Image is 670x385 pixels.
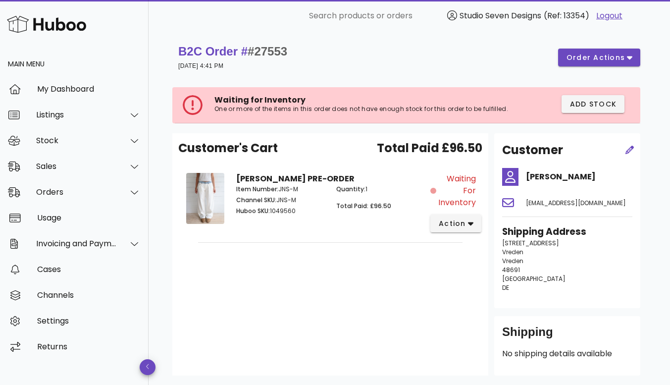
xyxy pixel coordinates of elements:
[178,62,223,69] small: [DATE] 4:41 PM
[37,290,141,300] div: Channels
[336,185,424,194] p: 1
[569,99,617,110] span: Add Stock
[36,187,117,197] div: Orders
[596,10,622,22] a: Logout
[37,342,141,351] div: Returns
[336,185,365,193] span: Quantity:
[36,136,117,145] div: Stock
[37,213,141,222] div: Usage
[502,275,566,283] span: [GEOGRAPHIC_DATA]
[502,239,559,247] span: [STREET_ADDRESS]
[377,139,482,157] span: Total Paid £96.50
[236,207,324,216] p: 1049560
[214,105,511,113] p: One or more of the items in this order does not have enough stock for this order to be fulfilled.
[248,45,287,58] span: #27553
[544,10,589,21] span: (Ref: 13354)
[236,196,324,205] p: JNS-M
[502,257,523,265] span: Vreden
[502,283,509,292] span: DE
[430,215,481,232] button: action
[236,185,324,194] p: JNS-M
[178,139,278,157] span: Customer's Cart
[37,84,141,94] div: My Dashboard
[236,173,355,184] strong: [PERSON_NAME] PRE-ORDER
[214,94,306,106] span: Waiting for Inventory
[36,162,117,171] div: Sales
[37,316,141,326] div: Settings
[562,95,625,113] button: Add Stock
[502,141,563,159] h2: Customer
[236,185,278,193] span: Item Number:
[502,248,523,256] span: Vreden
[438,173,476,209] span: Waiting for Inventory
[438,219,466,229] span: action
[502,324,632,348] div: Shipping
[502,225,632,239] h3: Shipping Address
[37,265,141,274] div: Cases
[178,45,287,58] strong: B2C Order #
[336,202,391,210] span: Total Paid: £96.50
[236,207,270,215] span: Huboo SKU:
[526,199,626,207] span: [EMAIL_ADDRESS][DOMAIN_NAME]
[526,171,632,183] h4: [PERSON_NAME]
[460,10,541,21] span: Studio Seven Designs
[502,266,520,274] span: 48691
[36,110,117,119] div: Listings
[36,239,117,248] div: Invoicing and Payments
[566,53,625,63] span: order actions
[186,173,224,224] img: Product Image
[558,49,640,66] button: order actions
[7,13,86,35] img: Huboo Logo
[236,196,276,204] span: Channel SKU:
[502,348,632,360] p: No shipping details available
